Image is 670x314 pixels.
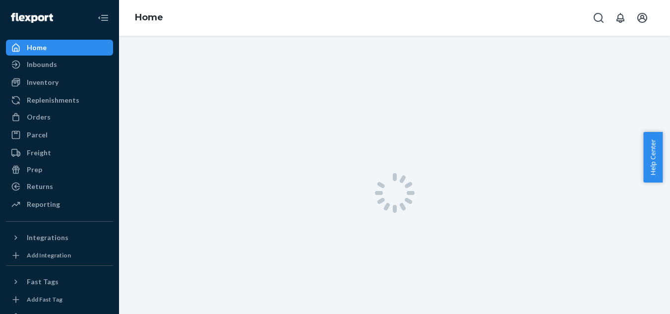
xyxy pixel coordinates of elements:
div: Add Fast Tag [27,295,62,304]
button: Open account menu [632,8,652,28]
div: Add Integration [27,251,71,259]
a: Prep [6,162,113,178]
button: Open notifications [610,8,630,28]
div: Fast Tags [27,277,59,287]
a: Inventory [6,74,113,90]
button: Help Center [643,132,663,183]
a: Inbounds [6,57,113,72]
a: Orders [6,109,113,125]
a: Replenishments [6,92,113,108]
div: Inbounds [27,60,57,69]
div: Orders [27,112,51,122]
div: Home [27,43,47,53]
div: Integrations [27,233,68,243]
div: Reporting [27,199,60,209]
div: Replenishments [27,95,79,105]
div: Parcel [27,130,48,140]
div: Freight [27,148,51,158]
div: Inventory [27,77,59,87]
button: Integrations [6,230,113,246]
a: Home [135,12,163,23]
button: Fast Tags [6,274,113,290]
div: Returns [27,182,53,191]
img: Flexport logo [11,13,53,23]
a: Freight [6,145,113,161]
a: Reporting [6,196,113,212]
a: Add Fast Tag [6,294,113,306]
button: Open Search Box [589,8,609,28]
a: Returns [6,179,113,194]
a: Parcel [6,127,113,143]
div: Prep [27,165,42,175]
ol: breadcrumbs [127,3,171,32]
a: Add Integration [6,250,113,261]
button: Close Navigation [93,8,113,28]
a: Home [6,40,113,56]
